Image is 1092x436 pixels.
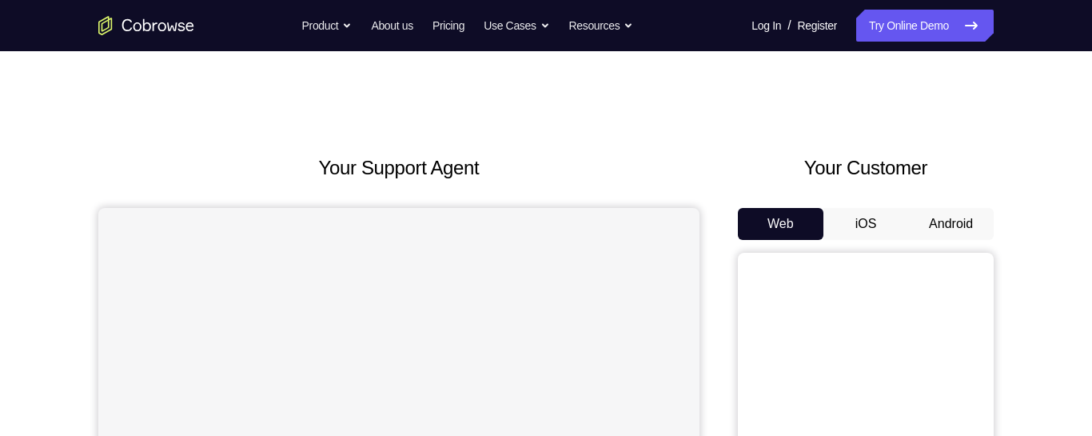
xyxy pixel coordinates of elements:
button: iOS [823,208,909,240]
a: Pricing [432,10,464,42]
a: Go to the home page [98,16,194,35]
a: About us [371,10,412,42]
button: Resources [569,10,634,42]
button: Android [908,208,994,240]
button: Product [302,10,353,42]
a: Log In [751,10,781,42]
a: Try Online Demo [856,10,994,42]
a: Register [798,10,837,42]
h2: Your Support Agent [98,154,699,182]
h2: Your Customer [738,154,994,182]
button: Web [738,208,823,240]
button: Use Cases [484,10,549,42]
span: / [787,16,791,35]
